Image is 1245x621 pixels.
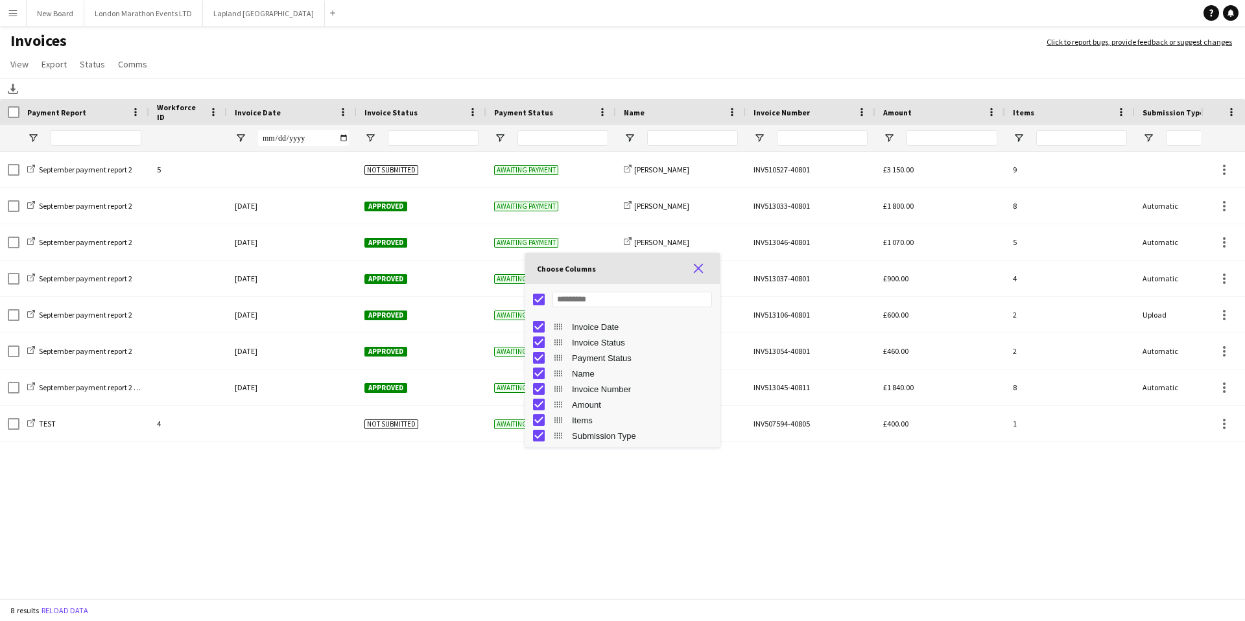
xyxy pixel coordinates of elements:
span: View [10,58,29,70]
div: 9 [1005,152,1135,187]
span: [PERSON_NAME] [634,165,689,174]
span: Not submitted [364,165,418,175]
div: [DATE] [227,261,357,296]
button: Lapland [GEOGRAPHIC_DATA] [203,1,325,26]
span: Payment Status [494,108,553,117]
a: September payment report 2 [27,237,132,247]
input: Filter Columns Input [552,292,712,307]
div: Items Column [525,412,720,428]
a: September payment report 2 [27,310,132,320]
span: £900.00 [883,274,908,283]
div: [DATE] [227,188,357,224]
span: September payment report 2 [39,165,132,174]
span: Workforce ID [157,102,204,122]
span: Approved [364,383,407,393]
span: Awaiting payment [494,165,558,175]
app-action-btn: Download [5,81,21,97]
button: Reload data [39,603,91,618]
span: Approved [364,310,407,320]
div: INV513054-40801 [746,333,875,369]
span: Invoice Date [572,322,712,332]
input: Invoice Status Filter Input [388,130,479,146]
span: Payment Report [27,108,86,117]
span: Invoice Status [572,338,712,347]
button: Open Filter Menu [753,132,765,144]
div: INV513037-40801 [746,261,875,296]
input: Invoice Date Filter Input [258,130,349,146]
div: 1 [1005,406,1135,441]
div: INV513045-40811 [746,369,875,405]
button: Open Filter Menu [364,132,376,144]
span: Comms [118,58,147,70]
div: Invoice Number Column [525,381,720,397]
span: [PERSON_NAME] [634,201,689,211]
span: £1 800.00 [883,201,914,211]
div: INV513033-40801 [746,188,875,224]
div: 2 [1005,333,1135,369]
div: 4 [149,406,227,441]
span: £460.00 [883,346,908,356]
a: September payment report 2 [27,165,132,174]
span: Amount [572,400,712,410]
button: London Marathon Events LTD [84,1,203,26]
span: Approved [364,347,407,357]
input: Payment Report Filter Input [51,130,141,146]
div: INV513046-40801 [746,224,875,260]
span: £600.00 [883,310,908,320]
span: Awaiting payment [494,383,558,393]
span: Approved [364,238,407,248]
span: Awaiting payment [494,347,558,357]
span: Payment Status [572,353,712,363]
span: Not submitted [364,419,418,429]
span: Invoice Date [235,108,281,117]
div: Amount Column [525,397,720,412]
span: Awaiting payment [494,310,558,320]
div: 8 [1005,369,1135,405]
span: Awaiting payment [494,419,558,429]
span: Status [80,58,105,70]
span: £1 070.00 [883,237,914,247]
span: September payment report 2 [39,310,132,320]
input: Invoice Number Filter Input [777,130,868,146]
a: TEST [27,419,56,428]
a: September payment report 2 [27,274,132,283]
span: Submission Type [1143,108,1204,117]
span: Approved [364,202,407,211]
a: Export [36,56,72,73]
span: Items [572,416,712,425]
div: INV513106-40801 [746,297,875,333]
button: Open Filter Menu [883,132,895,144]
button: Open Filter Menu [624,132,635,144]
div: 8 [1005,188,1135,224]
a: Click to report bugs, provide feedback or suggest changes [1047,36,1232,48]
button: New Board [27,1,84,26]
div: Submission Type Column [525,428,720,443]
button: Open Filter Menu [235,132,246,144]
div: 4 [1005,261,1135,296]
span: September payment report 2 [39,274,132,283]
span: Submission Type [572,431,712,441]
button: Open Filter Menu [1143,132,1154,144]
button: Open Filter Menu [1013,132,1025,144]
span: September payment report 2 [39,237,132,247]
div: Column List 10 Columns [525,288,720,443]
button: Open Filter Menu [494,132,506,144]
div: Choose Columns [525,253,720,447]
span: September payment report 2 (Additional report including [PERSON_NAME]) [39,382,284,392]
button: Open Filter Menu [27,132,39,144]
a: Status [75,56,110,73]
div: 2 [1005,297,1135,333]
a: View [5,56,34,73]
div: [DATE] [227,224,357,260]
span: Awaiting payment [494,202,558,211]
span: Name [624,108,645,117]
span: Awaiting payment [494,238,558,248]
div: Invoice Date Column [525,319,720,334]
a: September payment report 2 [27,346,132,356]
div: Invoice Status Column [525,334,720,350]
input: Name Filter Input [647,130,738,146]
div: 5 [1005,224,1135,260]
div: 5 [149,152,227,187]
span: [PERSON_NAME] [634,237,689,247]
span: Approved [364,274,407,284]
